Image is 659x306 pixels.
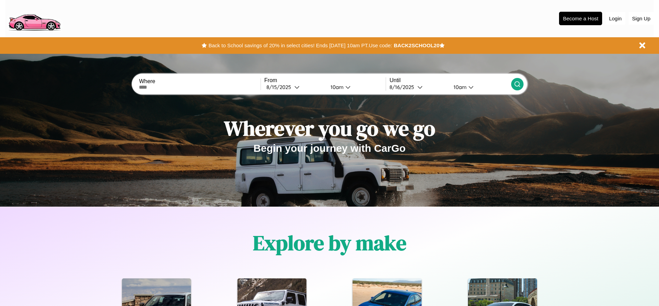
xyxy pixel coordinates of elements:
label: From [264,77,386,83]
div: 10am [327,84,345,90]
button: Login [606,12,625,25]
label: Where [139,78,260,85]
button: 8/15/2025 [264,83,325,91]
button: Become a Host [559,12,602,25]
div: 8 / 16 / 2025 [389,84,417,90]
button: 10am [448,83,511,91]
label: Until [389,77,511,83]
div: 10am [450,84,468,90]
div: 8 / 15 / 2025 [266,84,294,90]
h1: Explore by make [253,229,406,257]
button: 10am [325,83,386,91]
button: Back to School savings of 20% in select cities! Ends [DATE] 10am PT.Use code: [207,41,394,50]
button: Sign Up [629,12,654,25]
b: BACK2SCHOOL20 [394,42,439,48]
img: logo [5,3,63,32]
